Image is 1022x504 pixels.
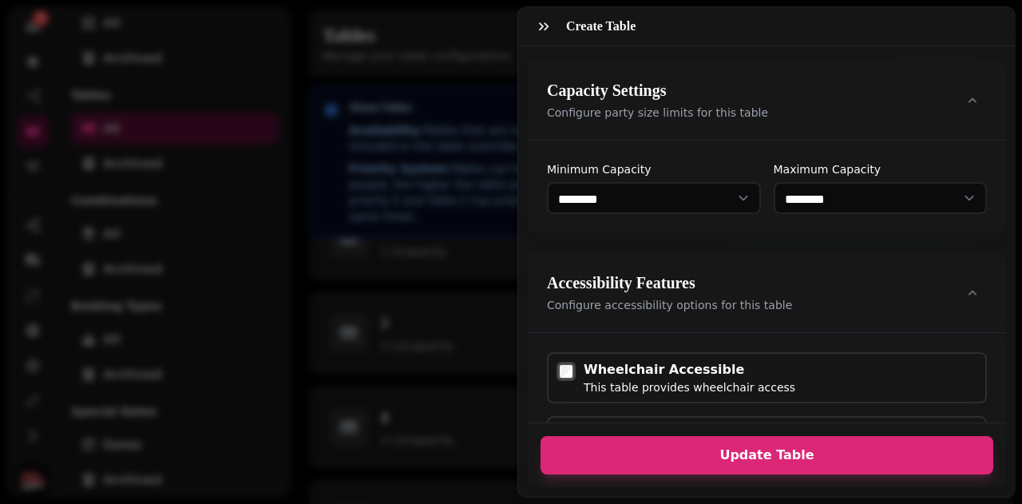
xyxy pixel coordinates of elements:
span: Update Table [560,449,974,462]
p: Configure accessibility options for this table [547,297,792,313]
h3: Create table [566,17,642,36]
h3: Capacity Settings [547,79,768,101]
h3: Accessibility Features [547,272,792,294]
label: Minimum Capacity [547,160,761,179]
button: Update Table [541,436,993,474]
div: Wheelchair Accessible [584,360,795,379]
div: This table provides wheelchair access [584,379,795,395]
p: Configure party size limits for this table [547,105,768,121]
label: Maximum Capacity [774,160,988,179]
